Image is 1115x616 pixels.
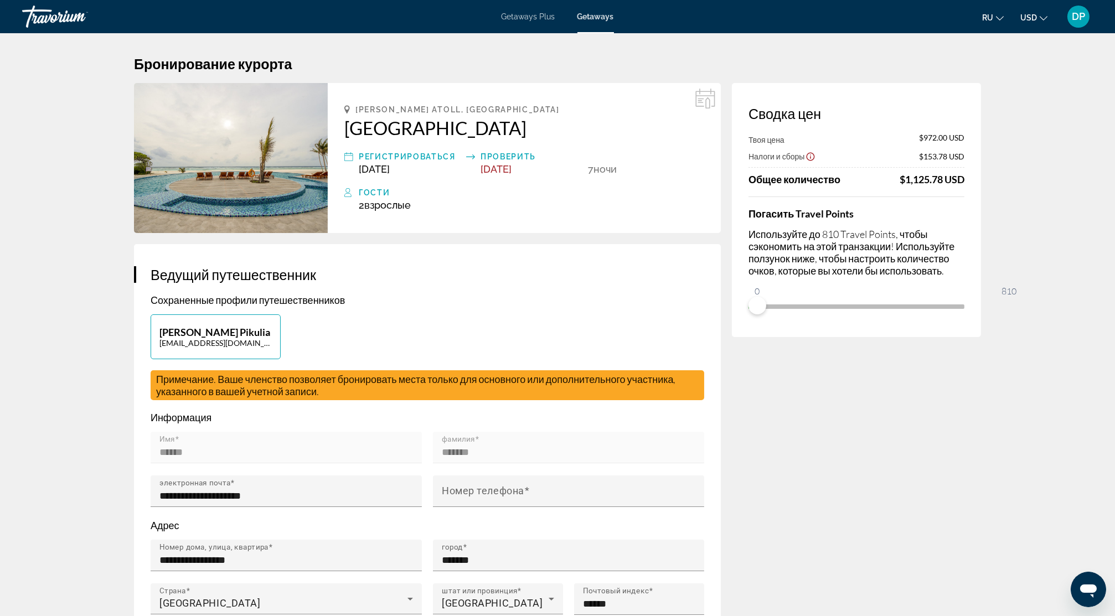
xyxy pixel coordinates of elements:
h4: Погасить Travel Points [749,208,964,220]
p: [EMAIL_ADDRESS][DOMAIN_NAME] [159,338,272,348]
mat-label: электронная почта [159,479,231,488]
mat-label: Номер телефона [442,485,524,497]
span: Взрослые [364,199,411,211]
iframe: Кнопка запуска окна обмена сообщениями [1071,572,1106,607]
button: User Menu [1064,5,1093,28]
span: [GEOGRAPHIC_DATA] [159,597,261,609]
button: Show Taxes and Fees disclaimer [806,151,815,161]
mat-label: город [442,543,463,552]
div: $1,125.78 USD [900,173,964,185]
span: ночи [593,163,617,175]
mat-label: Страна [159,587,186,596]
button: [PERSON_NAME] Pikulia[EMAIL_ADDRESS][DOMAIN_NAME] [151,314,281,359]
img: Hondaafushi Island Resort [134,83,328,233]
h3: Ведущий путешественник [151,266,704,283]
ngx-slider: ngx-slider [749,304,964,307]
span: DP [1072,11,1085,22]
span: Примечание. Ваше членство позволяет бронировать места только для основного или дополнительного уч... [156,373,676,397]
h1: Бронирование курорта [134,55,981,72]
span: Налоги и сборы [749,152,804,161]
a: Travorium [22,2,133,31]
mat-label: Номер дома, улица, квартира [159,543,269,552]
span: 2 [359,199,411,211]
span: 0 [753,284,761,298]
span: USD [1020,13,1037,22]
span: $972.00 USD [919,133,964,145]
div: Проверить [481,150,582,163]
p: Используйте до 810 Travel Points, чтобы сэкономить на этой транзакции! Используйте ползунок ниже,... [749,228,964,277]
p: Адрес [151,519,704,531]
span: Общее количество [749,173,840,185]
button: Change language [982,9,1004,25]
button: Change currency [1020,9,1047,25]
div: Гости [359,186,704,199]
span: $153.78 USD [919,152,964,161]
mat-label: Почтовый индекс [583,587,649,596]
a: Getaways Plus [502,12,555,21]
h3: Сводка цен [749,105,964,122]
mat-label: Имя [159,435,175,444]
span: ngx-slider [749,297,766,314]
span: 810 [1000,284,1018,298]
span: [DATE] [359,163,390,175]
a: Getaways [577,12,614,21]
span: ru [982,13,993,22]
mat-label: фамилия [442,435,475,444]
mat-label: штат или провинция [442,587,518,596]
p: Информация [151,411,704,423]
span: 7 [588,163,593,175]
div: Регистрироваться [359,150,461,163]
a: [GEOGRAPHIC_DATA] [344,117,704,139]
span: [GEOGRAPHIC_DATA] [442,597,543,609]
span: Твоя цена [749,135,784,144]
button: Show Taxes and Fees breakdown [749,151,815,162]
p: [PERSON_NAME] Pikulia [159,326,272,338]
span: [DATE] [481,163,512,175]
span: [PERSON_NAME] Atoll, [GEOGRAPHIC_DATA] [355,105,560,114]
p: Сохраненные профили путешественников [151,294,704,306]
